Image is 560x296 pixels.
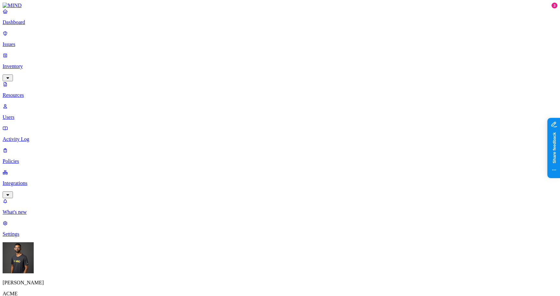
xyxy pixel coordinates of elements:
div: 3 [552,3,557,8]
p: Dashboard [3,19,557,25]
p: Integrations [3,180,557,186]
a: Activity Log [3,125,557,142]
a: Dashboard [3,8,557,25]
p: Users [3,114,557,120]
a: Integrations [3,169,557,197]
p: Issues [3,41,557,47]
p: Policies [3,158,557,164]
p: [PERSON_NAME] [3,280,557,286]
a: MIND [3,3,557,8]
a: Resources [3,81,557,98]
a: Users [3,103,557,120]
p: Settings [3,231,557,237]
a: What's new [3,198,557,215]
a: Policies [3,147,557,164]
img: MIND [3,3,22,8]
p: Activity Log [3,136,557,142]
img: Amit Cohen [3,242,34,273]
a: Issues [3,30,557,47]
a: Inventory [3,52,557,80]
a: Settings [3,220,557,237]
p: Resources [3,92,557,98]
p: Inventory [3,63,557,69]
p: What's new [3,209,557,215]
